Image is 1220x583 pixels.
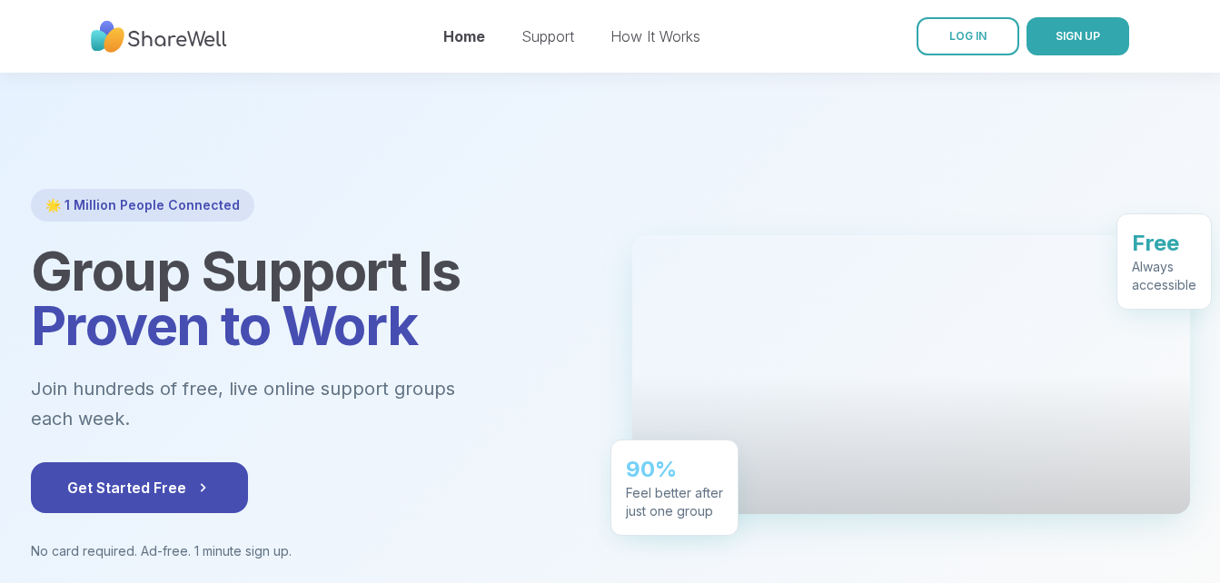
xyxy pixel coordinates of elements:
div: Feel better after just one group [626,484,723,520]
div: Always accessible [1132,258,1196,294]
span: Proven to Work [31,292,418,358]
button: Get Started Free [31,462,248,513]
a: Support [521,27,574,45]
a: Home [443,27,485,45]
div: Free [1132,229,1196,258]
p: No card required. Ad-free. 1 minute sign up. [31,542,589,560]
h1: Group Support Is [31,243,589,352]
a: LOG IN [917,17,1019,55]
span: Get Started Free [67,477,212,499]
span: SIGN UP [1056,29,1100,43]
div: 90% [626,455,723,484]
button: SIGN UP [1027,17,1129,55]
img: ShareWell Nav Logo [91,12,227,62]
p: Join hundreds of free, live online support groups each week. [31,374,554,433]
a: How It Works [610,27,700,45]
span: LOG IN [949,29,987,43]
div: 🌟 1 Million People Connected [31,189,254,222]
